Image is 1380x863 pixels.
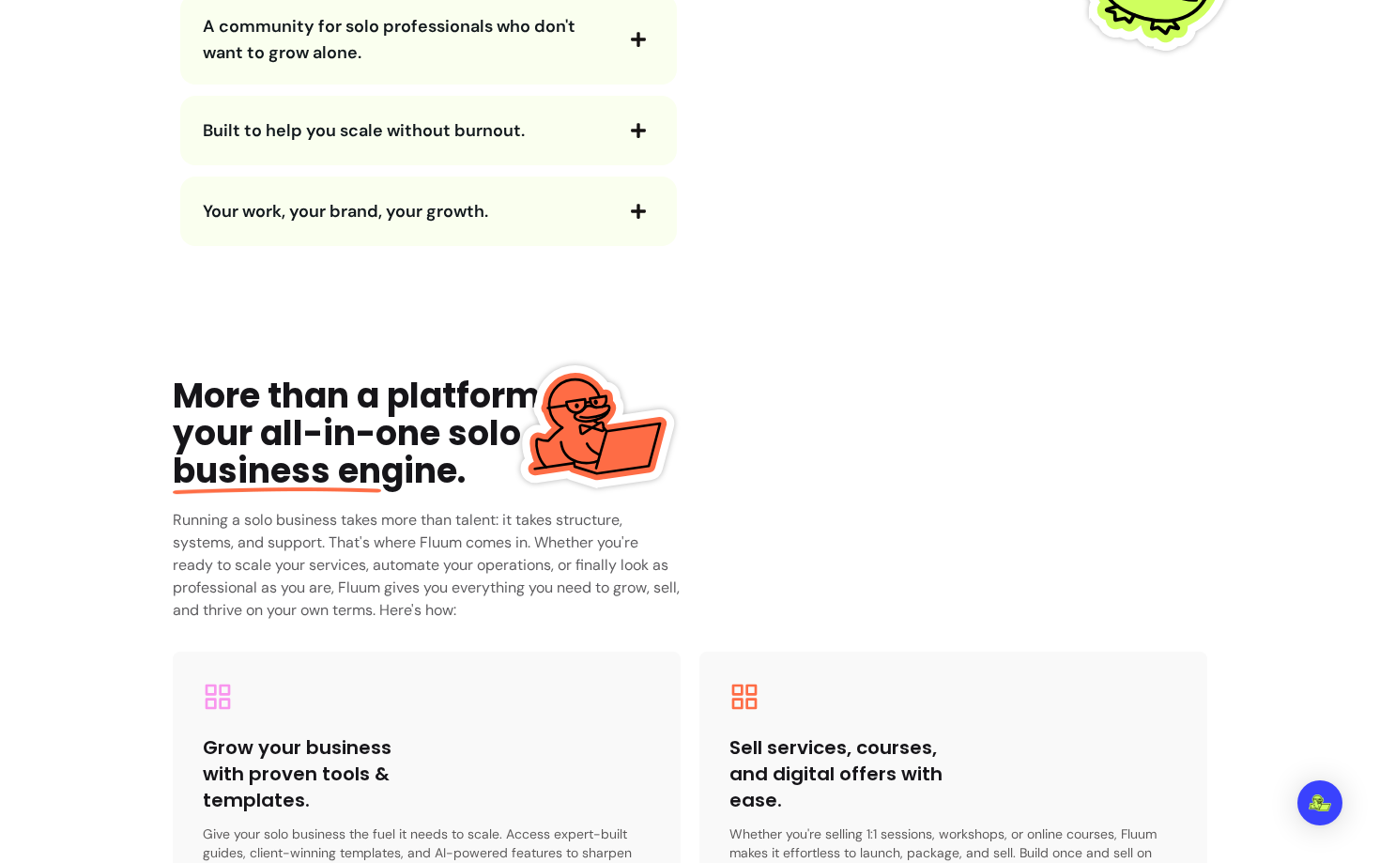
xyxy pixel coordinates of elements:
[203,13,654,66] button: A community for solo professionals who don't want to grow alone.
[173,509,682,622] h3: Running a solo business takes more than talent: it takes structure, systems, and support. That's ...
[203,115,654,146] button: Built to help you scale without burnout.
[729,734,954,813] h3: Sell services, courses, and digital offers with ease.
[1297,780,1342,825] div: Open Intercom Messenger
[203,195,654,227] button: Your work, your brand, your growth.
[203,734,427,813] h3: Grow your business with proven tools & templates.
[173,378,579,490] div: More than a platform, your all-in-one solo
[203,119,525,142] span: Built to help you scale without burnout.
[203,200,488,223] span: Your work, your brand, your growth.
[515,346,675,505] img: Fluum Duck sticker
[203,15,575,64] span: A community for solo professionals who don't want to grow alone.
[173,447,381,495] span: business en
[173,447,466,495] span: gine.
